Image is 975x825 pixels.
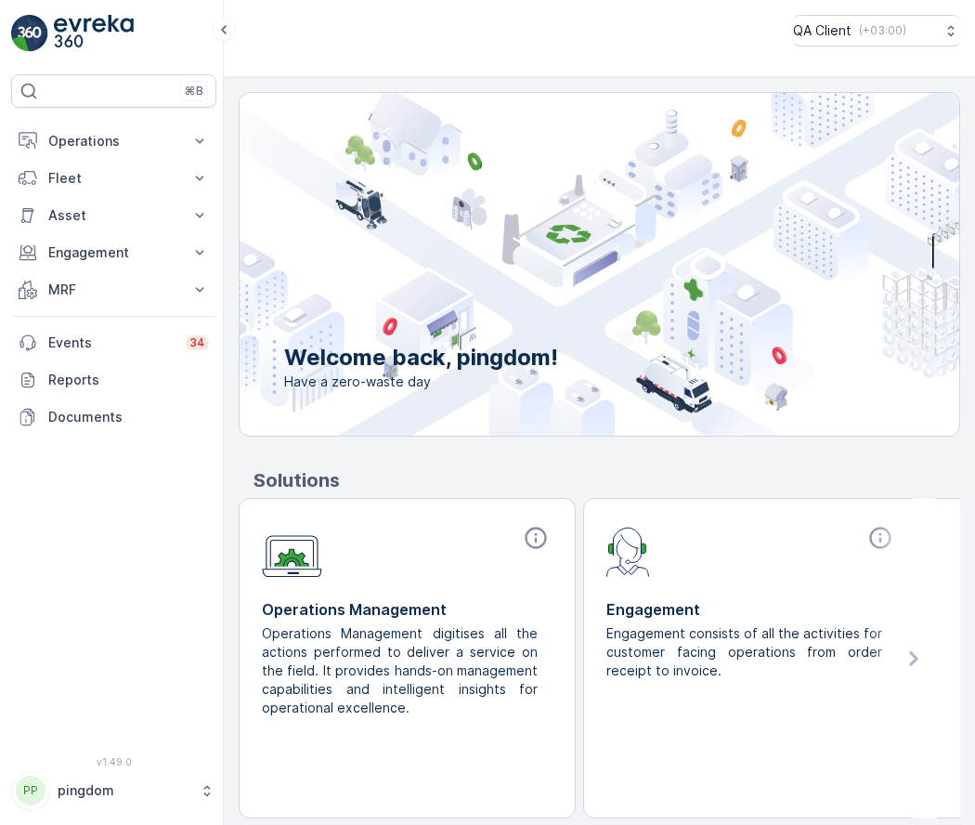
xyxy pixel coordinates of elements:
[189,335,205,350] p: 34
[48,408,209,426] p: Documents
[262,598,552,621] p: Operations Management
[11,399,216,436] a: Documents
[11,234,216,271] button: Engagement
[284,343,558,373] p: Welcome back, pingdom!
[48,206,179,225] p: Asset
[156,93,959,436] img: city illustration
[11,160,216,197] button: Fleet
[185,84,203,98] p: ⌘B
[11,197,216,234] button: Asset
[54,15,134,52] img: logo_light-DOdMpM7g.png
[16,776,45,805] div: PP
[48,169,179,188] p: Fleet
[48,281,179,299] p: MRF
[262,624,538,717] p: Operations Management digitises all the actions performed to deliver a service on the field. It p...
[48,243,179,262] p: Engagement
[606,525,650,577] img: module-icon
[11,771,216,810] button: PPpingdom
[793,15,960,46] button: QA Client(+03:00)
[262,525,322,578] img: module-icon
[48,371,209,389] p: Reports
[284,373,558,391] span: Have a zero-waste day
[11,756,216,767] span: v 1.49.0
[48,334,175,352] p: Events
[11,123,216,160] button: Operations
[58,781,190,800] p: pingdom
[606,624,882,680] p: Engagement consists of all the activities for customer facing operations from order receipt to in...
[48,132,179,151] p: Operations
[11,324,216,361] a: Events34
[859,23,906,38] p: ( +03:00 )
[606,598,897,621] p: Engagement
[11,271,216,308] button: MRF
[793,21,851,40] p: QA Client
[11,361,216,399] a: Reports
[11,15,48,52] img: logo
[253,466,960,494] p: Solutions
